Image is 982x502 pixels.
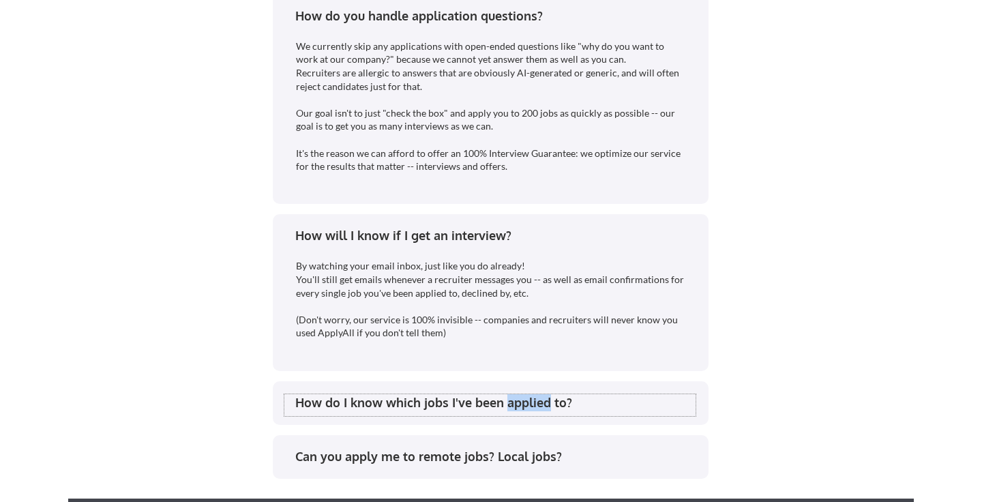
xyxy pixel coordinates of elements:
[296,40,687,173] div: We currently skip any applications with open-ended questions like "why do you want to work at our...
[295,394,696,411] div: How do I know which jobs I've been applied to?
[296,259,687,340] div: By watching your email inbox, just like you do already! You'll still get emails whenever a recrui...
[295,227,696,244] div: How will I know if I get an interview?
[295,8,696,25] div: How do you handle application questions?
[295,448,696,465] div: Can you apply me to remote jobs? Local jobs?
